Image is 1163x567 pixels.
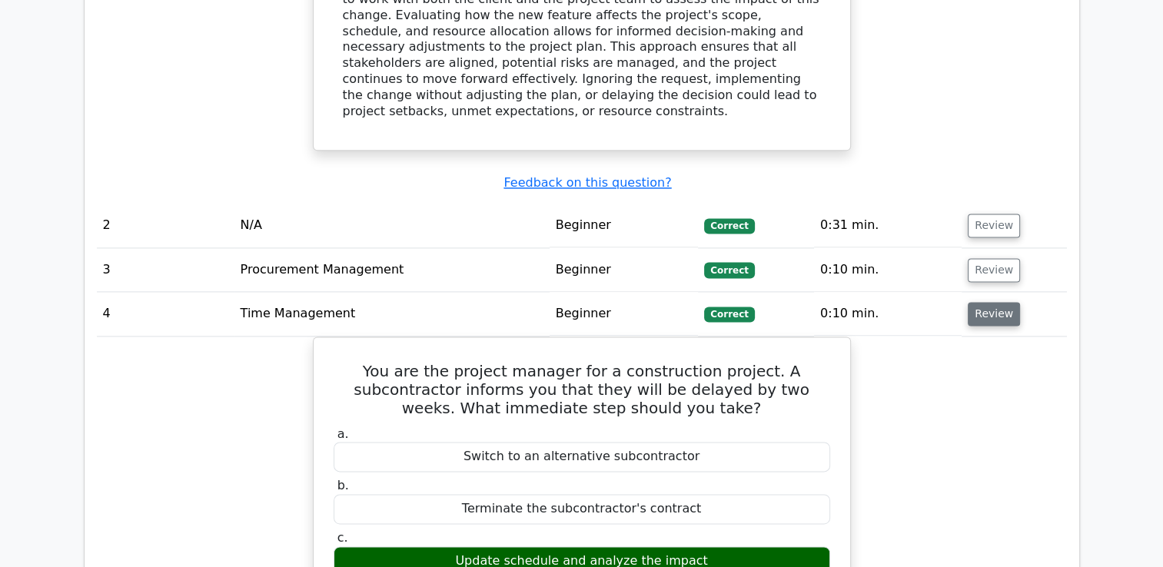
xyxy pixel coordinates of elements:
[550,292,699,336] td: Beginner
[234,292,550,336] td: Time Management
[968,302,1020,326] button: Review
[503,175,671,190] a: Feedback on this question?
[337,530,348,545] span: c.
[97,292,234,336] td: 4
[334,442,830,472] div: Switch to an alternative subcontractor
[550,204,699,247] td: Beginner
[234,248,550,292] td: Procurement Management
[332,362,832,417] h5: You are the project manager for a construction project. A subcontractor informs you that they wil...
[550,248,699,292] td: Beginner
[334,494,830,524] div: Terminate the subcontractor's contract
[337,478,349,492] span: b.
[704,307,754,322] span: Correct
[97,204,234,247] td: 2
[234,204,550,247] td: N/A
[968,214,1020,237] button: Review
[968,258,1020,282] button: Review
[704,218,754,234] span: Correct
[814,292,962,336] td: 0:10 min.
[97,248,234,292] td: 3
[814,204,962,247] td: 0:31 min.
[337,426,349,441] span: a.
[704,262,754,277] span: Correct
[814,248,962,292] td: 0:10 min.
